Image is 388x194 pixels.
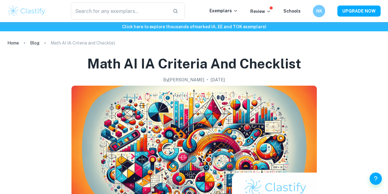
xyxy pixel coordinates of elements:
h2: By [PERSON_NAME] [163,76,204,83]
button: Help and Feedback [370,173,382,185]
p: Exemplars [209,7,238,14]
h6: NK [316,8,323,14]
h6: Click here to explore thousands of marked IA, EE and TOK exemplars ! [1,23,387,30]
h1: Math AI IA Criteria and Checklist [87,55,301,73]
a: Home [7,39,19,47]
p: Review [250,8,271,15]
a: Schools [283,9,301,14]
input: Search for any exemplars... [71,2,168,20]
a: Blog [30,39,40,47]
h2: [DATE] [211,76,225,83]
button: UPGRADE NOW [337,6,381,17]
button: NK [313,5,325,17]
img: Clastify logo [7,5,46,17]
p: Math AI IA Criteria and Checklist [51,40,115,46]
p: • [207,76,208,83]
